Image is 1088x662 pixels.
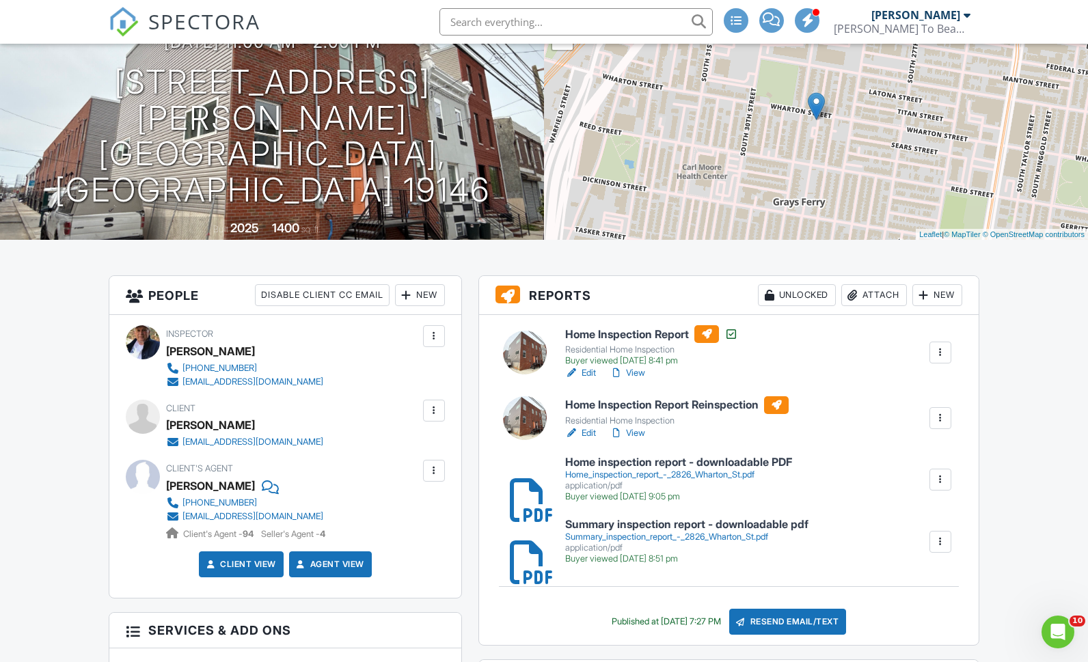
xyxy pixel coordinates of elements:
div: [PERSON_NAME] [871,8,960,22]
div: 2025 [230,221,259,235]
h6: Home Inspection Report Reinspection [565,396,789,414]
div: [PERSON_NAME] [166,415,255,435]
a: Leaflet [919,230,942,238]
div: [EMAIL_ADDRESS][DOMAIN_NAME] [182,376,323,387]
a: Summary inspection report - downloadable pdf Summary_inspection_report_-_2826_Wharton_St.pdf appl... [565,519,808,564]
h6: Summary inspection report - downloadable pdf [565,519,808,531]
span: Seller's Agent - [261,529,325,539]
div: Attach [841,284,907,306]
div: Disable Client CC Email [255,284,390,306]
div: 1400 [272,221,299,235]
div: application/pdf [565,480,792,491]
h3: Reports [479,276,979,315]
a: [PHONE_NUMBER] [166,361,323,375]
strong: 94 [243,529,254,539]
img: The Best Home Inspection Software - Spectora [109,7,139,37]
span: Built [213,224,228,234]
div: [PHONE_NUMBER] [182,363,257,374]
div: Buyer viewed [DATE] 8:41 pm [565,355,738,366]
strong: 4 [320,529,325,539]
h1: [STREET_ADDRESS][PERSON_NAME] [GEOGRAPHIC_DATA], [GEOGRAPHIC_DATA] 19146 [22,64,522,208]
div: Home_inspection_report_-_2826_Wharton_St.pdf [565,469,792,480]
div: Batten To Beam Inspections, LLC [834,22,970,36]
a: Home Inspection Report Reinspection Residential Home Inspection [565,396,789,426]
div: [PERSON_NAME] [166,341,255,361]
a: [PERSON_NAME] [166,475,255,496]
div: Buyer viewed [DATE] 8:51 pm [565,553,808,564]
a: Home Inspection Report Residential Home Inspection Buyer viewed [DATE] 8:41 pm [565,325,738,366]
div: [EMAIL_ADDRESS][DOMAIN_NAME] [182,437,323,447]
h6: Home Inspection Report [565,325,738,343]
a: [EMAIL_ADDRESS][DOMAIN_NAME] [166,375,323,389]
div: Resend Email/Text [729,609,847,635]
div: Summary_inspection_report_-_2826_Wharton_St.pdf [565,532,808,542]
h3: People [109,276,461,315]
a: © MapTiler [944,230,981,238]
a: Edit [565,426,596,440]
div: application/pdf [565,542,808,553]
span: SPECTORA [148,7,260,36]
a: [EMAIL_ADDRESS][DOMAIN_NAME] [166,435,323,449]
div: Unlocked [758,284,836,306]
span: Client's Agent [166,463,233,473]
div: Published at [DATE] 7:27 PM [612,616,721,627]
div: New [912,284,962,306]
span: Client's Agent - [183,529,256,539]
div: [PHONE_NUMBER] [182,497,257,508]
div: Residential Home Inspection [565,415,789,426]
span: Client [166,403,195,413]
span: Inspector [166,329,213,339]
span: sq. ft. [301,224,321,234]
div: [EMAIL_ADDRESS][DOMAIN_NAME] [182,511,323,522]
a: [EMAIL_ADDRESS][DOMAIN_NAME] [166,510,323,523]
div: Residential Home Inspection [565,344,738,355]
a: Client View [204,557,276,571]
a: © OpenStreetMap contributors [983,230,1085,238]
a: View [610,426,645,440]
h6: Home inspection report - downloadable PDF [565,456,792,469]
h3: [DATE] 11:00 am - 2:00 pm [164,33,381,51]
a: Edit [565,366,596,380]
a: Home inspection report - downloadable PDF Home_inspection_report_-_2826_Wharton_St.pdf applicatio... [565,456,792,502]
div: New [395,284,445,306]
iframe: Intercom live chat [1042,616,1074,648]
a: Agent View [294,557,364,571]
span: 10 [1070,616,1085,626]
input: Search everything... [439,8,713,36]
a: View [610,366,645,380]
h3: Services & Add ons [109,613,461,648]
div: | [916,229,1088,240]
a: [PHONE_NUMBER] [166,496,323,510]
div: Buyer viewed [DATE] 9:05 pm [565,491,792,502]
a: SPECTORA [109,18,260,47]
